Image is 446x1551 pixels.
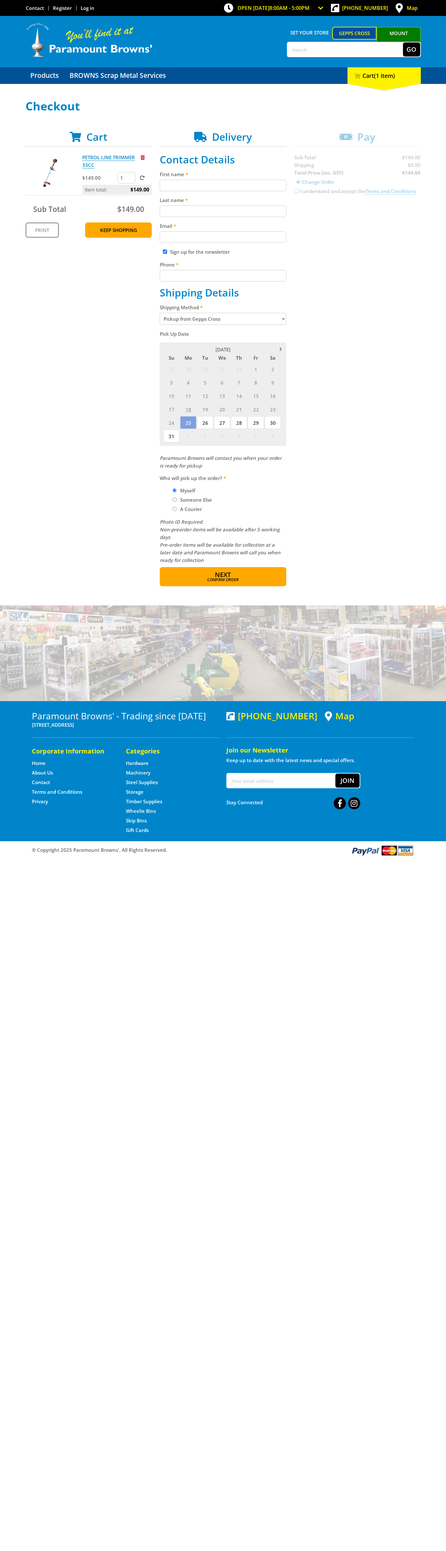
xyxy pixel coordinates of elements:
[172,488,177,492] input: Please select who will pick up the order.
[325,711,354,721] a: View a map of Gepps Cross location
[32,154,70,192] img: PETROL LINE TRIMMER 33CC
[374,72,395,79] span: (1 item)
[351,844,414,856] img: PayPal, Mastercard, Visa accepted
[214,430,230,442] span: 3
[82,185,152,194] p: Item total:
[265,430,281,442] span: 6
[170,249,230,255] label: Sign up for the newsletter
[214,363,230,375] span: 30
[265,403,281,416] span: 23
[117,204,144,214] span: $149.00
[265,354,281,362] span: Sa
[160,261,286,268] label: Phone
[180,389,196,402] span: 11
[212,130,252,144] span: Delivery
[160,231,286,243] input: Please enter your email address.
[32,747,113,756] h5: Corporate Information
[216,346,230,353] span: [DATE]
[265,376,281,389] span: 9
[215,570,231,579] span: Next
[126,769,150,776] a: Go to the Machinery page
[163,363,179,375] span: 27
[214,354,230,362] span: We
[248,403,264,416] span: 22
[160,455,281,469] em: Paramount Browns will contact you when your order is ready for pickup
[403,42,420,56] button: Go
[160,196,286,204] label: Last name
[287,27,333,38] span: Set your store
[160,474,286,482] label: Who will pick up the order?
[214,403,230,416] span: 20
[178,494,214,505] label: Someone Else
[163,389,179,402] span: 10
[86,130,107,144] span: Cart
[160,313,286,325] select: Please select a shipping method.
[178,504,204,514] label: A Courier
[231,389,247,402] span: 14
[126,747,207,756] h5: Categories
[226,795,360,810] div: Stay Connected
[173,578,273,582] span: Confirm order
[231,416,247,429] span: 28
[65,67,171,84] a: Go to the BROWNS Scrap Metal Services page
[26,5,44,11] a: Go to the Contact page
[32,769,53,776] a: Go to the About Us page
[130,185,149,194] span: $149.00
[226,746,414,755] h5: Join our Newsletter
[197,376,213,389] span: 5
[81,5,94,11] a: Log in
[197,403,213,416] span: 19
[32,711,220,721] h3: Paramount Browns' - Trading since [DATE]
[248,430,264,442] span: 5
[32,721,220,729] p: [STREET_ADDRESS]
[248,389,264,402] span: 15
[265,363,281,375] span: 2
[126,817,147,824] a: Go to the Skip Bins page
[226,756,414,764] p: Keep up to date with the latest news and special offers.
[160,154,286,166] h2: Contact Details
[265,389,281,402] span: 16
[160,170,286,178] label: First name
[32,760,46,767] a: Go to the Home page
[214,416,230,429] span: 27
[163,403,179,416] span: 17
[231,403,247,416] span: 21
[26,844,421,856] div: ® Copyright 2025 Paramount Browns'. All Rights Reserved.
[160,206,286,217] input: Please enter your last name.
[82,174,116,182] p: $149.00
[26,222,59,238] a: Print
[248,416,264,429] span: 29
[231,430,247,442] span: 4
[126,760,149,767] a: Go to the Hardware page
[26,100,421,113] h1: Checkout
[32,779,50,786] a: Go to the Contact page
[82,154,135,169] a: PETROL LINE TRIMMER 33CC
[163,430,179,442] span: 31
[180,354,196,362] span: Mo
[172,507,177,511] input: Please select who will pick up the order.
[126,798,162,805] a: Go to the Timber Supplies page
[32,798,48,805] a: Go to the Privacy page
[26,22,153,58] img: Paramount Browns'
[163,416,179,429] span: 24
[126,779,158,786] a: Go to the Steel Supplies page
[265,416,281,429] span: 30
[180,363,196,375] span: 28
[160,330,286,338] label: Pick Up Date
[231,363,247,375] span: 31
[160,303,286,311] label: Shipping Method
[197,389,213,402] span: 12
[141,154,145,161] a: Remove from cart
[214,376,230,389] span: 6
[160,519,281,563] em: Photo ID Required. Non-preorder items will be available after 5 working days Pre-order items will...
[197,363,213,375] span: 29
[32,789,82,795] a: Go to the Terms and Conditions page
[180,416,196,429] span: 25
[163,376,179,389] span: 3
[269,4,310,11] span: 8:00am - 5:00pm
[288,42,403,56] input: Search
[248,354,264,362] span: Fr
[160,180,286,191] input: Please enter your first name.
[231,354,247,362] span: Th
[197,354,213,362] span: Tu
